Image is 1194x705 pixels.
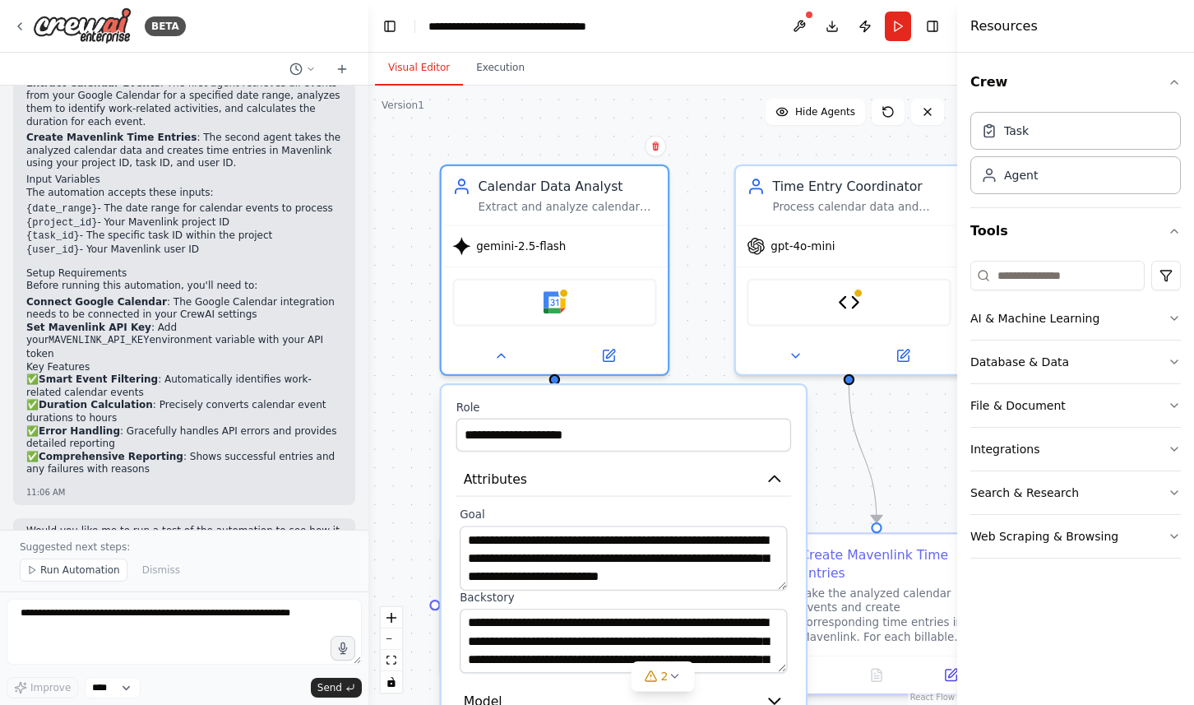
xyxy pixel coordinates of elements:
button: Tools [970,208,1181,254]
button: Improve [7,677,78,698]
button: Open in side panel [851,345,955,367]
li: - Your Mavenlink project ID [26,216,342,230]
p: Would you like me to run a test of the automation to see how it works? Just make sure to connect ... [26,525,342,576]
div: Task [1004,123,1029,139]
span: Send [317,681,342,694]
span: Attributes [464,470,527,488]
label: Backstory [460,591,787,605]
button: Web Scraping & Browsing [970,515,1181,558]
strong: Comprehensive Reporting [39,451,183,462]
div: Time Entry CoordinatorProcess calendar data and create corresponding time entries in Mavenlink us... [734,165,965,376]
div: Create Mavenlink Time Entries [800,545,979,582]
p: Before running this automation, you'll need to: [26,280,342,293]
code: {project_id} [26,217,97,229]
div: Version 1 [382,99,424,112]
button: Visual Editor [375,51,463,86]
li: - The date range for calendar events to process [26,202,342,216]
li: ✅ : Precisely converts calendar event durations to hours [26,399,342,424]
strong: Set Mavenlink API Key [26,322,151,333]
p: : The second agent takes the analyzed calendar data and creates time entries in Mavenlink using y... [26,132,342,170]
li: ✅ : Automatically identifies work-related calendar events [26,373,342,399]
button: Switch to previous chat [283,59,322,79]
button: 2 [632,661,695,692]
div: Process calendar data and create corresponding time entries in Mavenlink using {project_id} and {... [773,199,951,214]
button: zoom in [381,607,402,628]
button: Integrations [970,428,1181,471]
span: 2 [661,668,669,684]
button: Send [311,678,362,698]
label: Goal [460,508,787,522]
span: gemini-2.5-flash [476,239,566,253]
button: Open in side panel [919,664,983,686]
strong: Connect Google Calendar [26,296,167,308]
button: Search & Research [970,471,1181,514]
strong: Create Mavenlink Time Entries [26,132,197,143]
img: Create Mavenlink Time Entry [838,291,860,313]
li: ✅ : Gracefully handles API errors and provides detailed reporting [26,425,342,451]
span: Dismiss [142,564,180,577]
p: The automation accepts these inputs: [26,187,342,200]
span: Run Automation [40,564,120,577]
div: Tools [970,254,1181,572]
button: AI & Machine Learning [970,297,1181,340]
div: Crew [970,105,1181,207]
div: Take the analyzed calendar events and create corresponding time entries in Mavenlink. For each bi... [800,586,979,645]
button: Run Automation [20,559,127,582]
div: 11:06 AM [26,486,342,499]
strong: Error Handling [39,425,120,437]
h2: Key Features [26,361,342,374]
div: Create Mavenlink Time EntriesTake the analyzed calendar events and create corresponding time entr... [761,532,992,695]
label: Role [456,400,791,415]
div: Time Entry Coordinator [773,177,951,195]
p: : The first agent retrieves all events from your Google Calendar for a specified date range, anal... [26,77,342,128]
h2: Setup Requirements [26,267,342,281]
button: Click to speak your automation idea [331,636,355,661]
button: Start a new chat [329,59,355,79]
strong: Smart Event Filtering [39,373,158,385]
code: MAVENLINK_API_KEY [49,335,149,346]
span: Improve [30,681,71,694]
button: Hide left sidebar [378,15,401,38]
strong: Duration Calculation [39,399,153,410]
div: React Flow controls [381,607,402,693]
button: Execution [463,51,538,86]
div: Calendar Data AnalystExtract and analyze calendar events from Google Calendar for {date_range}, i... [440,165,670,376]
a: React Flow attribution [910,693,955,702]
li: ✅ : Shows successful entries and any failures with reasons [26,451,342,476]
span: gpt-4o-mini [771,239,835,253]
li: - Your Mavenlink user ID [26,244,342,257]
g: Edge from 76f4ee57-13a2-4152-a1d6-601b4a9ca5b7 to 510f4c2d-d160-4cf4-914d-42dd15ff7b9c [840,385,886,522]
strong: Extract Calendar Events [26,77,160,89]
button: Open in side panel [557,345,660,367]
button: Dismiss [134,559,188,582]
code: {user_id} [26,244,80,256]
code: {task_id} [26,230,80,242]
img: Logo [33,7,132,44]
div: BETA [145,16,186,36]
li: : The Google Calendar integration needs to be connected in your CrewAI settings [26,296,342,322]
button: Attributes [456,462,791,496]
button: Crew [970,59,1181,105]
button: Hide Agents [766,99,865,125]
button: File & Document [970,384,1181,427]
div: Agent [1004,167,1038,183]
button: toggle interactivity [381,671,402,693]
span: Hide Agents [795,105,855,118]
h4: Resources [970,16,1038,36]
button: No output available [838,664,916,686]
button: Hide right sidebar [921,15,944,38]
p: Suggested next steps: [20,540,349,554]
button: fit view [381,650,402,671]
code: {date_range} [26,203,97,215]
nav: breadcrumb [428,18,613,35]
div: Extract and analyze calendar events from Google Calendar for {date_range}, identifying work-relat... [479,199,657,214]
h2: Input Variables [26,174,342,187]
li: : Add your environment variable with your API token [26,322,342,361]
img: Google Calendar [544,291,566,313]
div: Calendar Data Analyst [479,177,657,195]
button: zoom out [381,628,402,650]
button: Delete node [645,136,666,157]
button: Database & Data [970,341,1181,383]
li: - The specific task ID within the project [26,230,342,244]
